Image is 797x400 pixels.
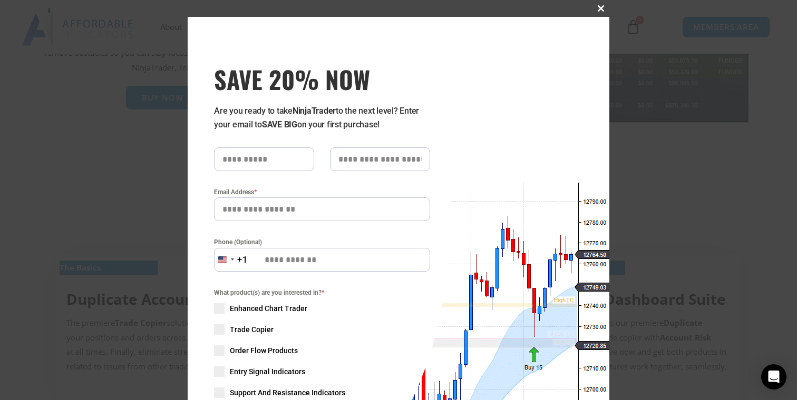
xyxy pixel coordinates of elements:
[230,324,274,335] span: Trade Copier
[214,104,430,132] p: Are you ready to take to the next level? Enter your email to on your first purchase!
[230,387,345,398] span: Support And Resistance Indicators
[214,64,430,94] h3: SAVE 20% NOW
[214,345,430,356] label: Order Flow Products
[214,187,430,197] label: Email Address
[262,119,297,129] strong: SAVE BIG
[230,345,298,356] span: Order Flow Products
[237,253,248,267] div: +1
[230,303,307,314] span: Enhanced Chart Trader
[214,324,430,335] label: Trade Copier
[761,364,786,389] div: Open Intercom Messenger
[230,366,305,377] span: Entry Signal Indicators
[214,387,430,398] label: Support And Resistance Indicators
[214,303,430,314] label: Enhanced Chart Trader
[214,237,430,247] label: Phone (Optional)
[214,248,248,272] button: Selected country
[293,106,336,116] strong: NinjaTrader
[214,366,430,377] label: Entry Signal Indicators
[214,287,430,298] span: What product(s) are you interested in?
